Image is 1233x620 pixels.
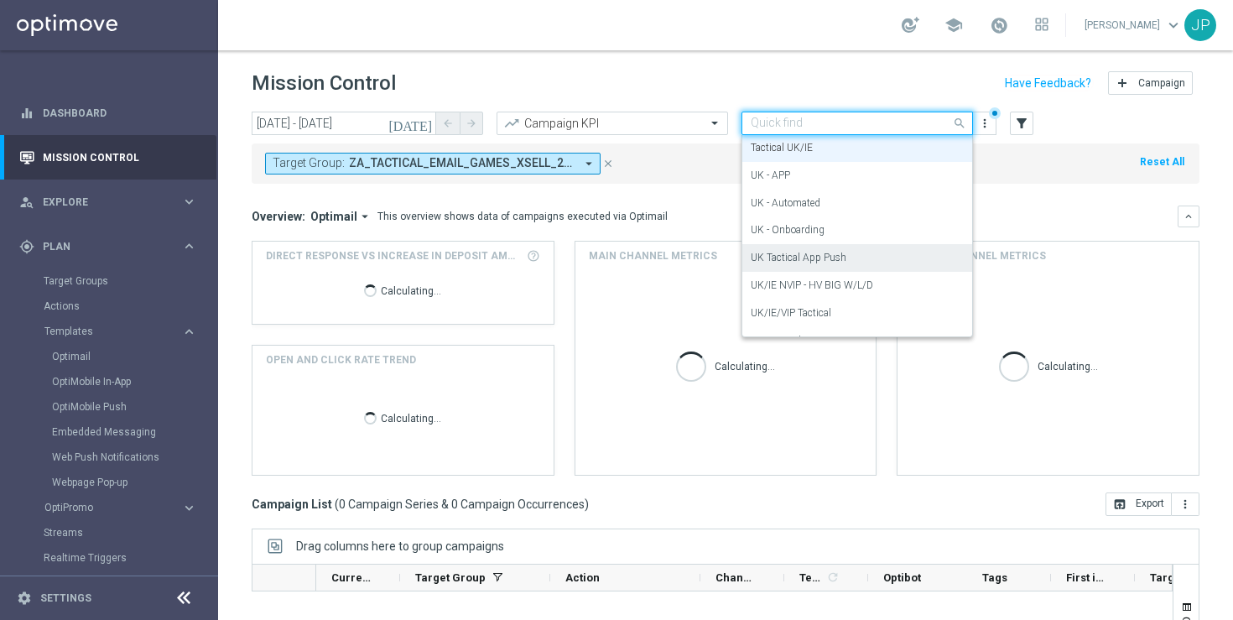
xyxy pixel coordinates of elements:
[581,156,596,171] i: arrow_drop_down
[826,571,840,584] i: refresh
[44,268,216,294] div: Target Groups
[44,503,164,513] span: OptiPromo
[357,209,372,224] i: arrow_drop_down
[19,195,181,210] div: Explore
[565,571,600,584] span: Action
[19,135,197,180] div: Mission Control
[1172,492,1199,516] button: more_vert
[1106,492,1172,516] button: open_in_browser Export
[1150,571,1190,584] span: Targeted Customers
[349,156,575,170] span: ZA_TACTICAL_EMAIL_GAMES_XSELL_2025
[381,282,441,298] p: Calculating...
[296,539,504,553] div: Row Groups
[44,294,216,319] div: Actions
[252,71,396,96] h1: Mission Control
[331,571,372,584] span: Current Status
[466,117,477,129] i: arrow_forward
[751,190,964,217] div: UK - Automated
[181,500,197,516] i: keyboard_arrow_right
[1113,498,1126,511] i: open_in_browser
[52,344,216,369] div: Optimail
[44,300,174,313] a: Actions
[1010,112,1033,135] button: filter_alt
[751,216,964,244] div: UK - Onboarding
[252,209,305,224] h3: Overview:
[52,451,174,464] a: Web Push Notifications
[751,196,820,211] label: UK - Automated
[741,112,973,135] ng-select: Tactical UK/IE
[19,195,34,210] i: person_search
[266,248,522,263] span: Direct Response VS Increase In Deposit Amount
[44,501,198,514] button: OptiPromo keyboard_arrow_right
[181,238,197,254] i: keyboard_arrow_right
[19,239,181,254] div: Plan
[252,497,589,512] h3: Campaign List
[1116,76,1129,90] i: add
[751,306,831,320] label: UK/IE/VIP Tactical
[252,112,436,135] input: Select date range
[944,16,963,34] span: school
[43,91,197,135] a: Dashboard
[824,568,840,586] span: Calculate column
[43,197,181,207] span: Explore
[44,274,174,288] a: Target Groups
[1014,116,1029,131] i: filter_alt
[273,156,345,170] span: Target Group:
[741,135,973,337] ng-dropdown-panel: Options list
[381,409,441,425] p: Calculating...
[19,239,34,254] i: gps_fixed
[1178,206,1199,227] button: keyboard_arrow_down
[911,248,1046,263] h4: Other channel metrics
[52,476,174,489] a: Webpage Pop-up
[52,350,174,363] a: Optimail
[751,134,964,162] div: Tactical UK/IE
[44,551,174,565] a: Realtime Triggers
[52,369,216,394] div: OptiMobile In-App
[751,244,964,272] div: UK Tactical App Push
[799,571,824,584] span: Templates
[44,545,216,571] div: Realtime Triggers
[44,326,181,336] div: Templates
[715,571,756,584] span: Channel
[52,425,174,439] a: Embedded Messaging
[751,169,790,183] label: UK - APP
[265,153,601,175] button: Target Group: ZA_TACTICAL_EMAIL_GAMES_XSELL_2025 arrow_drop_down
[751,279,873,293] label: UK/IE NVIP - HV BIG W/L/D
[1138,153,1186,171] button: Reset All
[585,497,589,512] span: )
[1184,9,1216,41] div: JP
[1038,357,1098,373] p: Calculating...
[751,141,813,155] label: Tactical UK/IE
[388,116,434,131] i: [DATE]
[503,115,520,132] i: trending_up
[1066,571,1106,584] span: First in Range
[751,327,964,355] div: VIP Tactical
[52,394,216,419] div: OptiMobile Push
[44,326,164,336] span: Templates
[377,209,668,224] div: This overview shows data of campaigns executed via Optimail
[44,319,216,495] div: Templates
[44,325,198,338] button: Templates keyboard_arrow_right
[52,400,174,414] a: OptiMobile Push
[460,112,483,135] button: arrow_forward
[52,419,216,445] div: Embedded Messaging
[1083,13,1184,38] a: [PERSON_NAME]keyboard_arrow_down
[40,593,91,603] a: Settings
[296,539,504,553] span: Drag columns here to group campaigns
[601,154,616,173] button: close
[1164,16,1183,34] span: keyboard_arrow_down
[181,324,197,340] i: keyboard_arrow_right
[1108,71,1193,95] button: add Campaign
[976,113,993,133] button: more_vert
[339,497,585,512] span: 0 Campaign Series & 0 Campaign Occurrences
[442,117,454,129] i: arrow_back
[43,135,197,180] a: Mission Control
[415,571,486,584] span: Target Group
[751,272,964,300] div: UK/IE NVIP - HV BIG W/L/D
[18,240,198,253] button: gps_fixed Plan keyboard_arrow_right
[602,158,614,169] i: close
[44,503,181,513] div: OptiPromo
